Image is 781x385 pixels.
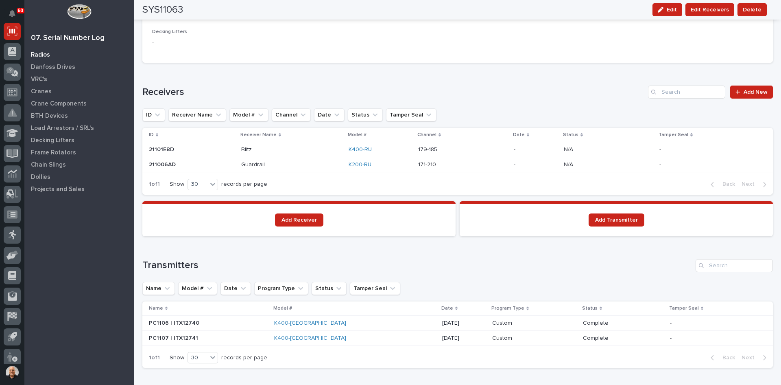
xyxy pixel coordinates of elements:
[188,354,207,362] div: 30
[742,354,759,361] span: Next
[241,145,253,153] p: Blitz
[241,160,266,168] p: Guardrail
[514,161,557,168] p: -
[188,180,207,189] div: 30
[582,304,598,313] p: Status
[442,335,486,342] p: [DATE]
[272,108,311,121] button: Channel
[142,4,183,16] h2: SYS11063
[142,86,645,98] h1: Receivers
[170,181,184,188] p: Show
[314,108,345,121] button: Date
[24,146,134,158] a: Frame Rotators
[24,158,134,171] a: Chain Slings
[737,3,767,16] button: Delete
[730,86,773,99] a: Add New
[442,320,486,327] p: [DATE]
[348,130,367,139] p: Model #
[149,160,177,168] p: 211006AD
[281,217,317,223] span: Add Receiver
[704,180,738,188] button: Back
[149,130,154,139] p: ID
[691,5,729,15] span: Edit Receivers
[24,85,134,97] a: Cranes
[418,160,438,168] p: 171-210
[349,161,371,168] a: K200-RU
[312,282,347,295] button: Status
[670,318,673,327] p: -
[669,304,699,313] p: Tamper Seal
[667,6,677,13] span: Edit
[595,217,638,223] span: Add Transmitter
[589,213,644,227] a: Add Transmitter
[696,259,773,272] input: Search
[24,183,134,195] a: Projects and Sales
[31,64,75,71] p: Danfoss Drives
[142,348,166,368] p: 1 of 1
[718,354,735,361] span: Back
[514,146,557,153] p: -
[31,125,94,132] p: Load Arrestors / SRL's
[513,130,525,139] p: Date
[24,122,134,134] a: Load Arrestors / SRL's
[670,333,673,342] p: -
[273,304,292,313] p: Model #
[142,142,773,157] tr: 21101E8D21101E8D BlitzBlitz K400-RU 179-185179-185 -N/AN/A --
[564,160,575,168] p: N/A
[221,181,267,188] p: records per page
[350,282,400,295] button: Tamper Seal
[31,34,105,43] div: 07. Serial Number Log
[142,316,773,331] tr: PC1106 | ITX12740PC1106 | ITX12740 K400-[GEOGRAPHIC_DATA] [DATE]CustomCustom CompleteComplete --
[24,97,134,110] a: Crane Components
[31,76,47,83] p: VRC's
[31,149,76,156] p: Frame Rotators
[738,180,773,188] button: Next
[67,4,91,19] img: Workspace Logo
[274,335,346,342] a: K400-[GEOGRAPHIC_DATA]
[349,146,372,153] a: K400-RU
[178,282,217,295] button: Model #
[4,364,21,381] button: users-avatar
[31,51,50,59] p: Radios
[648,86,725,99] div: Search
[492,318,514,327] p: Custom
[220,282,251,295] button: Date
[31,100,87,108] p: Crane Components
[492,333,514,342] p: Custom
[743,5,761,15] span: Delete
[24,73,134,85] a: VRC's
[18,8,23,13] p: 60
[254,282,308,295] button: Program Type
[170,354,184,361] p: Show
[24,110,134,122] a: BTH Devices
[386,108,436,121] button: Tamper Seal
[659,145,663,153] p: -
[685,3,734,16] button: Edit Receivers
[31,161,66,169] p: Chain Slings
[31,174,50,181] p: Dollies
[31,186,85,193] p: Projects and Sales
[240,130,277,139] p: Receiver Name
[583,318,610,327] p: Complete
[221,354,267,361] p: records per page
[142,108,165,121] button: ID
[31,88,52,95] p: Cranes
[417,130,436,139] p: Channel
[142,282,175,295] button: Name
[564,145,575,153] p: N/A
[24,171,134,183] a: Dollies
[31,112,68,120] p: BTH Devices
[441,304,453,313] p: Date
[24,48,134,61] a: Radios
[738,354,773,361] button: Next
[24,134,134,146] a: Decking Lifters
[704,354,738,361] button: Back
[744,89,768,95] span: Add New
[491,304,524,313] p: Program Type
[142,260,692,271] h1: Transmitters
[659,160,663,168] p: -
[149,333,200,342] p: PC1107 | ITX12741
[563,130,578,139] p: Status
[659,130,688,139] p: Tamper Seal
